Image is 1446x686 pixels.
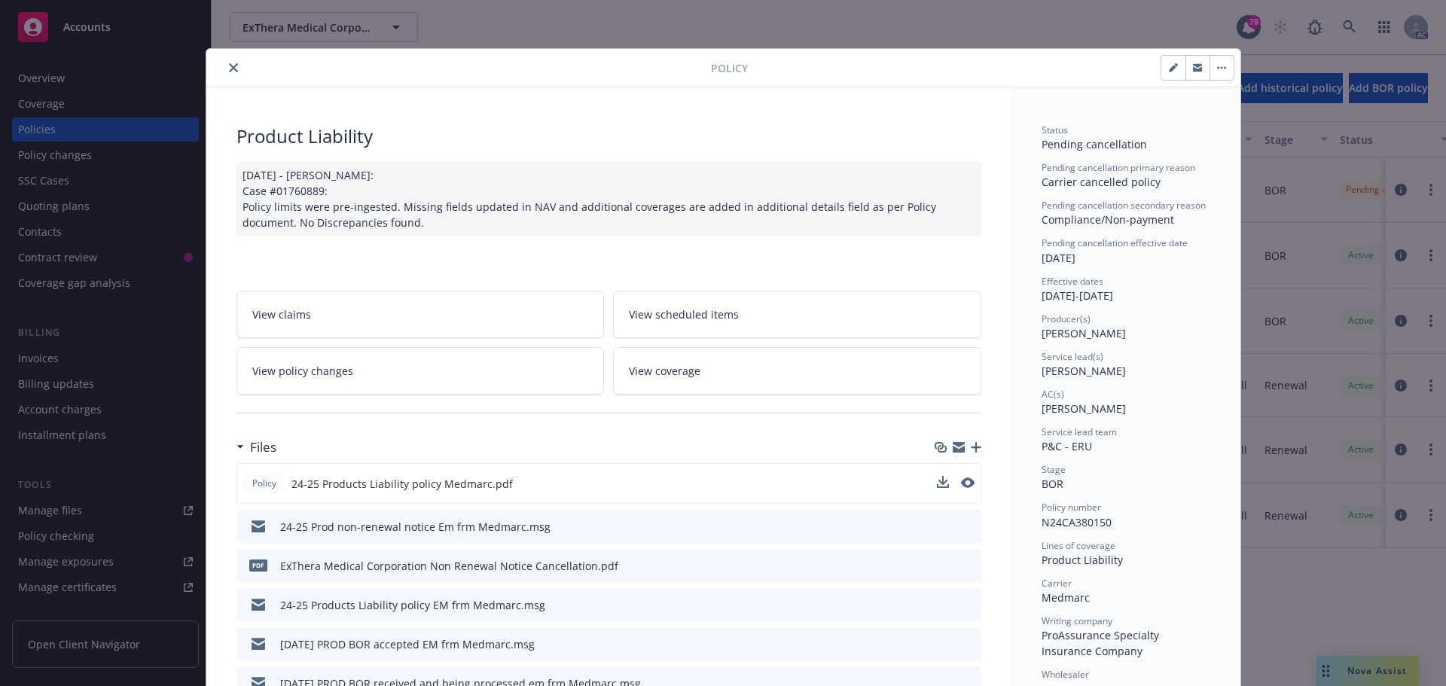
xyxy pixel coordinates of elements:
div: [DATE] PROD BOR accepted EM frm Medmarc.msg [280,636,535,652]
button: download file [938,636,950,652]
span: Service lead team [1042,425,1117,438]
span: View coverage [629,363,700,379]
button: close [224,59,243,77]
div: 24-25 Prod non-renewal notice Em frm Medmarc.msg [280,519,551,535]
span: Compliance/Non-payment [1042,212,1174,227]
div: Product Liability [236,123,981,149]
div: [DATE] - [DATE] [1042,275,1210,303]
span: P&C - ERU [1042,439,1092,453]
span: Status [1042,123,1068,136]
span: AC(s) [1042,388,1064,401]
span: Lines of coverage [1042,539,1115,552]
span: Writing company [1042,614,1112,627]
button: download file [937,476,949,488]
span: Service lead(s) [1042,350,1103,363]
a: View policy changes [236,347,605,395]
button: download file [937,476,949,492]
span: Medmarc [1042,590,1090,605]
span: View policy changes [252,363,353,379]
span: Pending cancellation [1042,137,1147,151]
span: BOR [1042,477,1063,491]
span: [DATE] [1042,251,1075,265]
button: download file [938,519,950,535]
button: preview file [961,477,975,488]
button: download file [938,558,950,574]
span: N24CA380150 [1042,515,1112,529]
h3: Files [250,438,276,457]
button: preview file [962,636,975,652]
span: ProAssurance Specialty Insurance Company [1042,628,1162,658]
button: preview file [961,476,975,492]
span: [PERSON_NAME] [1042,364,1126,378]
button: preview file [962,558,975,574]
span: Policy [711,60,748,76]
span: Policy number [1042,501,1101,514]
a: View scheduled items [613,291,981,338]
span: [PERSON_NAME] [1042,326,1126,340]
span: View scheduled items [629,306,739,322]
span: Carrier cancelled policy [1042,175,1161,189]
span: 24-25 Products Liability policy Medmarc.pdf [291,476,513,492]
a: View claims [236,291,605,338]
span: View claims [252,306,311,322]
div: 24-25 Products Liability policy EM frm Medmarc.msg [280,597,545,613]
span: Pending cancellation secondary reason [1042,199,1206,212]
button: download file [938,597,950,613]
div: [DATE] - [PERSON_NAME]: Case #01760889: Policy limits were pre-ingested. Missing fields updated i... [236,161,981,236]
span: Pending cancellation primary reason [1042,161,1195,174]
span: [PERSON_NAME] [1042,401,1126,416]
span: Carrier [1042,577,1072,590]
span: Wholesaler [1042,668,1089,681]
span: Policy [249,477,279,490]
span: pdf [249,559,267,571]
span: Pending cancellation effective date [1042,236,1188,249]
a: View coverage [613,347,981,395]
span: Stage [1042,463,1066,476]
span: Producer(s) [1042,313,1091,325]
button: preview file [962,519,975,535]
span: Effective dates [1042,275,1103,288]
div: ExThera Medical Corporation Non Renewal Notice Cancellation.pdf [280,558,618,574]
div: Product Liability [1042,552,1210,568]
button: preview file [962,597,975,613]
div: Files [236,438,276,457]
